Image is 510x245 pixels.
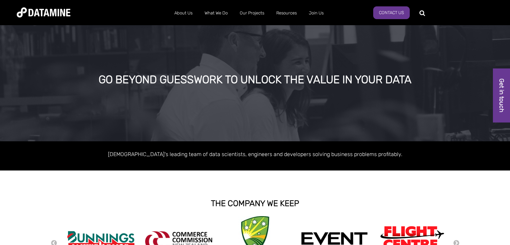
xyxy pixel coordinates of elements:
a: Get in touch [493,68,510,122]
a: Join Us [303,4,330,22]
div: GO BEYOND GUESSWORK TO UNLOCK THE VALUE IN YOUR DATA [60,74,451,86]
a: Resources [270,4,303,22]
img: Datamine [17,7,70,17]
p: [DEMOGRAPHIC_DATA]'s leading team of data scientists, engineers and developers solving business p... [64,150,446,159]
a: About Us [168,4,199,22]
a: What We Do [199,4,234,22]
strong: THE COMPANY WE KEEP [211,199,299,208]
a: Our Projects [234,4,270,22]
a: Contact Us [373,6,410,19]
